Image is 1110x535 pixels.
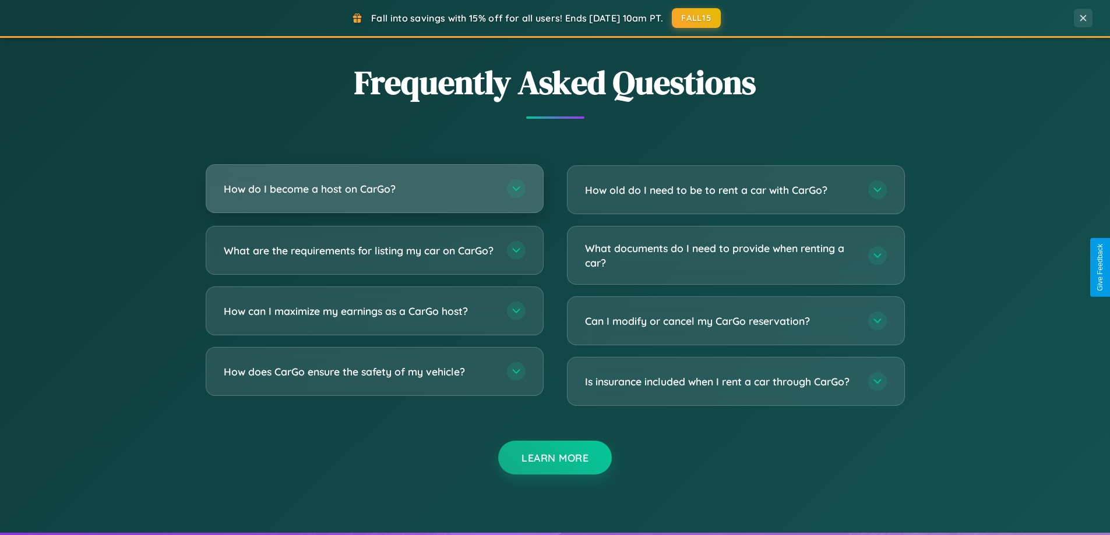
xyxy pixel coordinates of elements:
[585,241,857,270] h3: What documents do I need to provide when renting a car?
[224,304,495,318] h3: How can I maximize my earnings as a CarGo host?
[224,182,495,196] h3: How do I become a host on CarGo?
[585,183,857,197] h3: How old do I need to be to rent a car with CarGo?
[224,243,495,258] h3: What are the requirements for listing my car on CarGo?
[371,12,663,24] span: Fall into savings with 15% off for all users! Ends [DATE] 10am PT.
[585,374,857,389] h3: Is insurance included when I rent a car through CarGo?
[498,441,612,474] button: Learn More
[672,8,721,28] button: FALL15
[585,314,857,328] h3: Can I modify or cancel my CarGo reservation?
[224,364,495,379] h3: How does CarGo ensure the safety of my vehicle?
[1096,244,1104,291] div: Give Feedback
[206,60,905,105] h2: Frequently Asked Questions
